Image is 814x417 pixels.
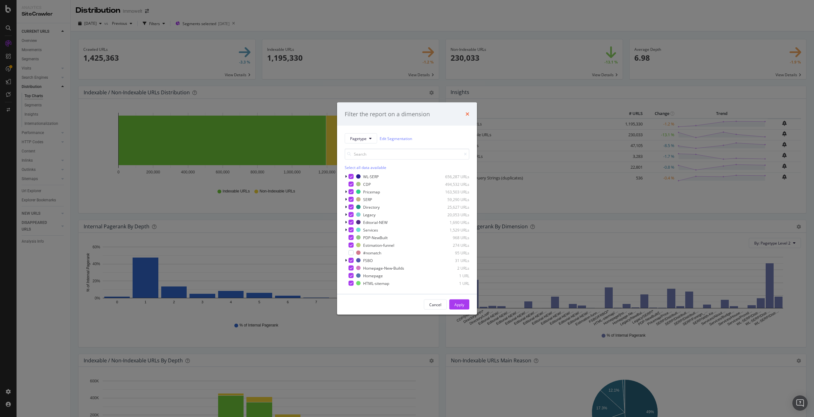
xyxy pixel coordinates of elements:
div: 1 URL [438,280,469,286]
div: 2 URLs [438,265,469,271]
div: 95 URLs [438,250,469,255]
div: Homepage [363,273,383,278]
div: 656,287 URLs [438,174,469,179]
div: Estimation-funnel [363,242,394,248]
button: Apply [449,299,469,310]
div: 25,627 URLs [438,204,469,210]
input: Search [345,149,469,160]
div: times [466,110,469,118]
div: Services [363,227,378,232]
a: Edit Segmentation [380,135,412,142]
button: Cancel [424,299,447,310]
div: Editorial-NEW [363,219,388,225]
div: PDP-NewBuilt [363,235,388,240]
button: Pagetype [345,133,377,144]
div: Directory [363,204,380,210]
div: Homepage-New-Builds [363,265,404,271]
div: Pricemap [363,189,380,194]
div: 1,690 URLs [438,219,469,225]
span: Pagetype [350,136,367,141]
div: 163,503 URLs [438,189,469,194]
div: Legacy [363,212,376,217]
div: Select all data available [345,165,469,170]
div: FSBO [363,258,373,263]
div: WL-SERP [363,174,379,179]
div: CDP [363,181,371,187]
div: HTML-sitemap [363,280,389,286]
div: 20,053 URLs [438,212,469,217]
div: Open Intercom Messenger [792,395,808,411]
div: 968 URLs [438,235,469,240]
div: modal [337,102,477,315]
div: Cancel [429,302,441,307]
div: Apply [454,302,464,307]
div: 31 URLs [438,258,469,263]
div: Filter the report on a dimension [345,110,430,118]
div: 494,532 URLs [438,181,469,187]
div: 1 URL [438,273,469,278]
div: SERP [363,197,372,202]
div: #nomatch [363,250,381,255]
div: 59,290 URLs [438,197,469,202]
div: 1,529 URLs [438,227,469,232]
div: 274 URLs [438,242,469,248]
